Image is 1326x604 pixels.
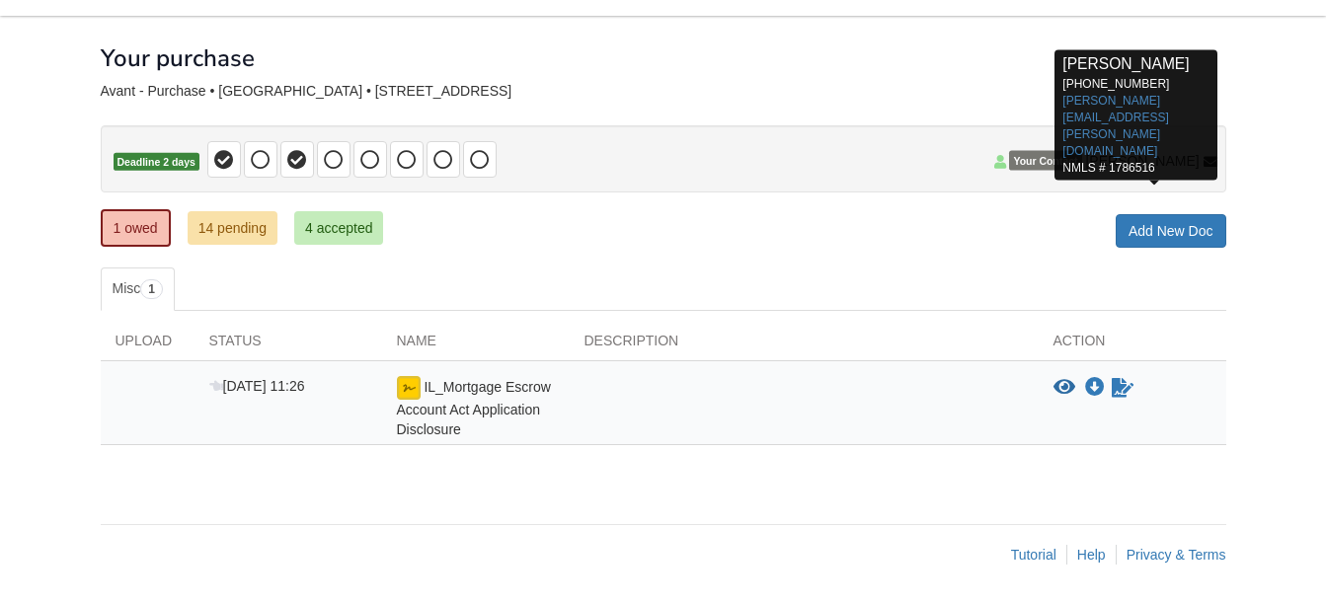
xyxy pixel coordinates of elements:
a: Help [1077,547,1106,563]
a: Misc [101,267,175,311]
button: View IL_Mortgage Escrow Account Act Application Disclosure [1053,378,1075,398]
div: Status [195,331,382,360]
span: Deadline 2 days [114,153,199,172]
a: Tutorial [1011,547,1056,563]
a: 14 pending [188,211,277,245]
a: Waiting for your co-borrower to e-sign [1110,376,1135,400]
a: Add New Doc [1116,214,1226,248]
div: Name [382,331,570,360]
p: [PHONE_NUMBER] NMLS # 1786516 [1062,53,1209,177]
span: Your Contact [1009,151,1081,171]
a: Download IL_Mortgage Escrow Account Act Application Disclosure [1085,380,1105,396]
a: 1 owed [101,209,171,247]
a: Privacy & Terms [1127,547,1226,563]
a: [PERSON_NAME][EMAIL_ADDRESS][PERSON_NAME][DOMAIN_NAME] [1062,93,1168,157]
span: IL_Mortgage Escrow Account Act Application Disclosure [397,379,551,437]
div: Avant - Purchase • [GEOGRAPHIC_DATA] • [STREET_ADDRESS] [101,83,1226,100]
div: Upload [101,331,195,360]
a: 4 accepted [294,211,384,245]
span: [PERSON_NAME] [1062,55,1189,72]
img: esign icon [397,376,421,400]
div: Action [1039,331,1226,360]
h1: Your purchase [101,45,255,71]
span: [DATE] 11:26 [209,378,305,394]
div: Description [570,331,1039,360]
span: 1 [140,279,163,299]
